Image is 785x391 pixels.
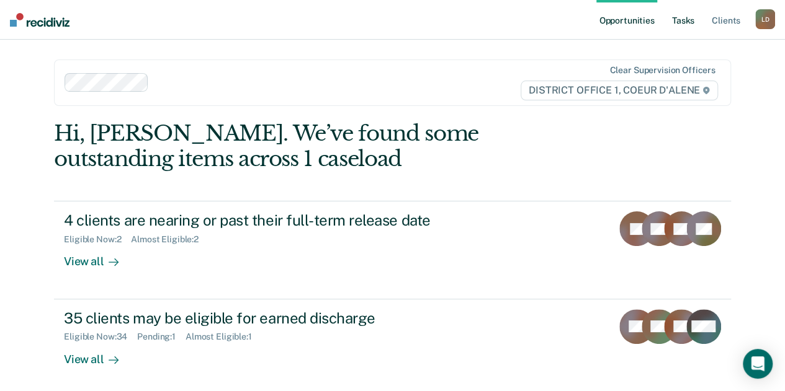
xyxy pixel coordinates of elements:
[521,81,718,100] span: DISTRICT OFFICE 1, COEUR D'ALENE
[755,9,775,29] button: LD
[609,65,715,76] div: Clear supervision officers
[64,211,500,229] div: 4 clients are nearing or past their full-term release date
[10,13,70,27] img: Recidiviz
[186,332,262,342] div: Almost Eligible : 1
[54,121,595,172] div: Hi, [PERSON_NAME]. We’ve found some outstanding items across 1 caseload
[131,234,209,245] div: Almost Eligible : 2
[137,332,186,342] div: Pending : 1
[64,309,500,327] div: 35 clients may be eligible for earned discharge
[64,342,133,366] div: View all
[755,9,775,29] div: L D
[743,349,773,379] div: Open Intercom Messenger
[64,245,133,269] div: View all
[64,332,137,342] div: Eligible Now : 34
[64,234,131,245] div: Eligible Now : 2
[54,201,731,299] a: 4 clients are nearing or past their full-term release dateEligible Now:2Almost Eligible:2View all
